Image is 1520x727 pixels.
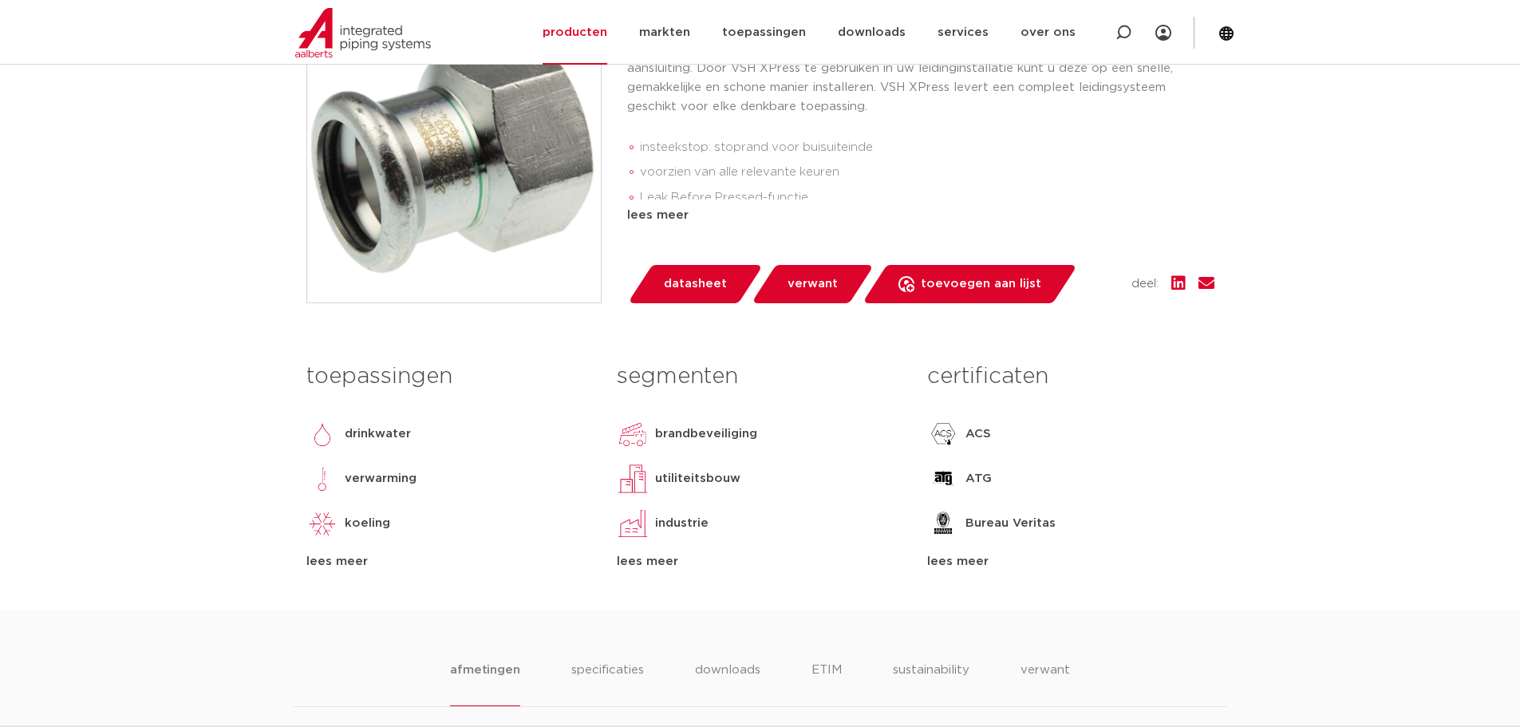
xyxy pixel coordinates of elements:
[965,425,991,444] p: ACS
[617,552,903,571] div: lees meer
[655,425,757,444] p: brandbeveiliging
[627,40,1214,117] p: De VSH XPress R2702 is een rechte RVS overgangskoppeling met een pers en een binnendraad aansluit...
[345,469,417,488] p: verwarming
[345,514,390,533] p: koeling
[627,265,763,303] a: datasheet
[1131,275,1159,294] span: deel:
[571,661,644,706] li: specificaties
[617,361,903,393] h3: segmenten
[751,265,874,303] a: verwant
[965,469,992,488] p: ATG
[811,661,842,706] li: ETIM
[306,418,338,450] img: drinkwater
[664,271,727,297] span: datasheet
[695,661,760,706] li: downloads
[655,469,740,488] p: utiliteitsbouw
[927,508,959,539] img: Bureau Veritas
[921,271,1041,297] span: toevoegen aan lijst
[640,160,1214,185] li: voorzien van alle relevante keuren
[307,9,601,302] img: Product Image for VSH XPress RVS overgang FF 28xRp1"
[617,463,649,495] img: utiliteitsbouw
[306,463,338,495] img: verwarming
[927,361,1214,393] h3: certificaten
[1021,661,1070,706] li: verwant
[306,361,593,393] h3: toepassingen
[965,514,1056,533] p: Bureau Veritas
[927,463,959,495] img: ATG
[655,514,709,533] p: industrie
[627,206,1214,225] div: lees meer
[927,418,959,450] img: ACS
[893,661,969,706] li: sustainability
[450,661,519,706] li: afmetingen
[617,508,649,539] img: industrie
[640,185,1214,211] li: Leak Before Pressed-functie
[306,552,593,571] div: lees meer
[788,271,838,297] span: verwant
[306,508,338,539] img: koeling
[640,135,1214,160] li: insteekstop: stoprand voor buisuiteinde
[617,418,649,450] img: brandbeveiliging
[927,552,1214,571] div: lees meer
[345,425,411,444] p: drinkwater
